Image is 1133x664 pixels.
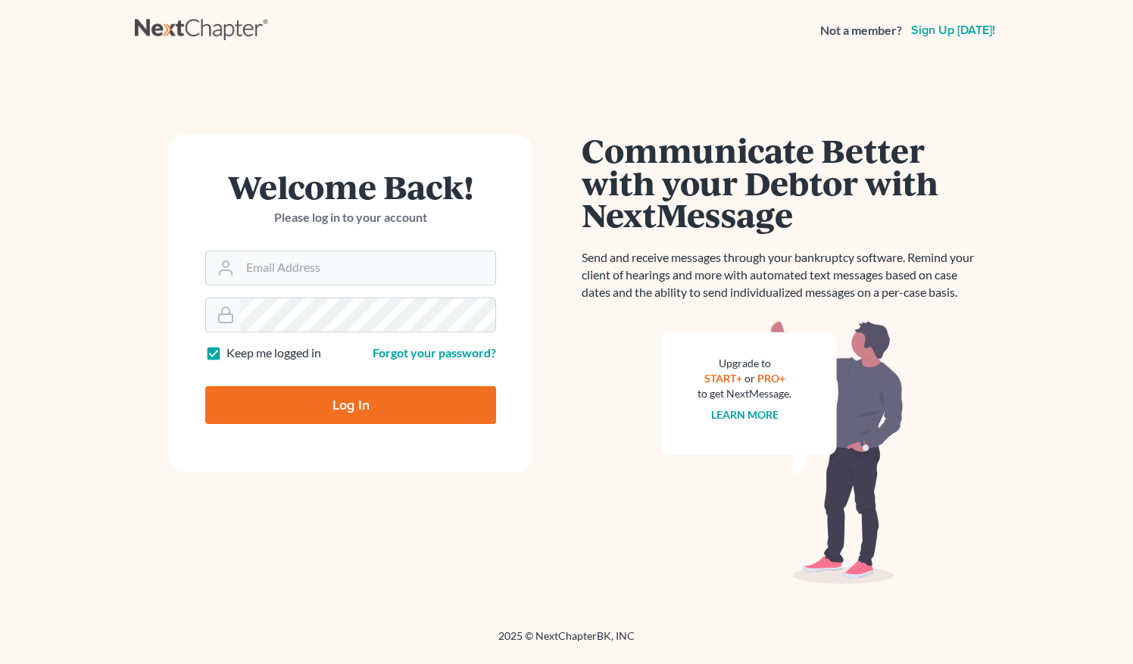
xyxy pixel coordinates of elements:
[820,22,902,39] strong: Not a member?
[908,24,998,36] a: Sign up [DATE]!
[373,345,496,360] a: Forgot your password?
[205,170,496,203] h1: Welcome Back!
[698,386,791,401] div: to get NextMessage.
[757,372,785,385] a: PRO+
[698,356,791,371] div: Upgrade to
[205,209,496,226] p: Please log in to your account
[704,372,742,385] a: START+
[240,251,495,285] input: Email Address
[582,249,983,301] p: Send and receive messages through your bankruptcy software. Remind your client of hearings and mo...
[135,628,998,656] div: 2025 © NextChapterBK, INC
[744,372,755,385] span: or
[661,320,904,585] img: nextmessage_bg-59042aed3d76b12b5cd301f8e5b87938c9018125f34e5fa2b7a6b67550977c72.svg
[205,386,496,424] input: Log In
[226,344,321,362] label: Keep me logged in
[582,134,983,231] h1: Communicate Better with your Debtor with NextMessage
[711,408,779,421] a: Learn more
